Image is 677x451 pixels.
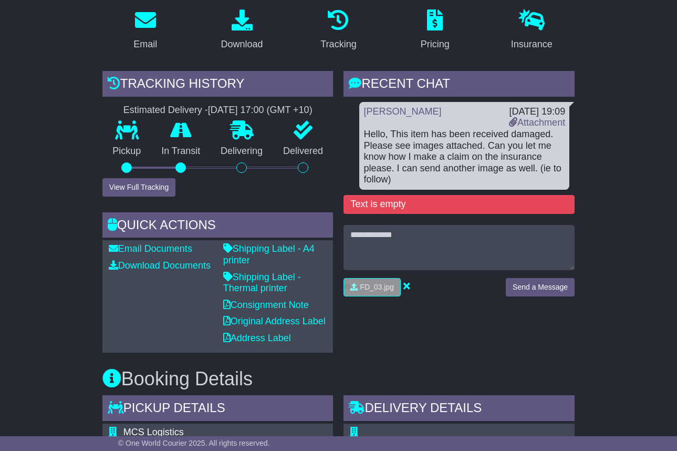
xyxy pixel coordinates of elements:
a: Tracking [314,6,363,55]
div: [DATE] 17:00 (GMT +10) [208,105,313,116]
div: RECENT CHAT [343,71,575,99]
div: Pricing [421,37,450,52]
h3: Booking Details [102,368,575,389]
div: Estimated Delivery - [102,105,334,116]
div: Quick Actions [102,212,334,241]
div: Download [221,37,263,52]
div: Hello, This item has been received damaged. Please see images attached. Can you let me know how I... [363,129,565,186]
div: Pickup Details [102,395,334,424]
span: MCS Logistics [123,427,184,437]
a: Email [127,6,164,55]
span: © One World Courier 2025. All rights reserved. [118,439,270,447]
a: Attachment [509,117,565,128]
button: Send a Message [506,278,575,296]
a: Email Documents [109,243,192,254]
p: Pickup [102,146,151,157]
div: Insurance [511,37,553,52]
a: Download Documents [109,260,211,271]
p: In Transit [151,146,211,157]
a: [PERSON_NAME] [363,106,441,117]
div: Text is empty [343,195,575,214]
div: Tracking history [102,71,334,99]
a: Consignment Note [223,300,309,310]
a: Shipping Label - A4 printer [223,243,315,265]
a: Pricing [414,6,456,55]
p: Delivering [211,146,273,157]
p: Delivered [273,146,334,157]
div: [DATE] 19:09 [509,106,565,118]
a: Shipping Label - Thermal printer [223,272,301,294]
a: Original Address Label [223,316,326,326]
div: Email [133,37,157,52]
div: Tracking [320,37,356,52]
div: Delivery Details [343,395,575,424]
button: View Full Tracking [102,178,175,197]
a: Download [214,6,270,55]
a: Insurance [504,6,559,55]
a: Address Label [223,333,291,343]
